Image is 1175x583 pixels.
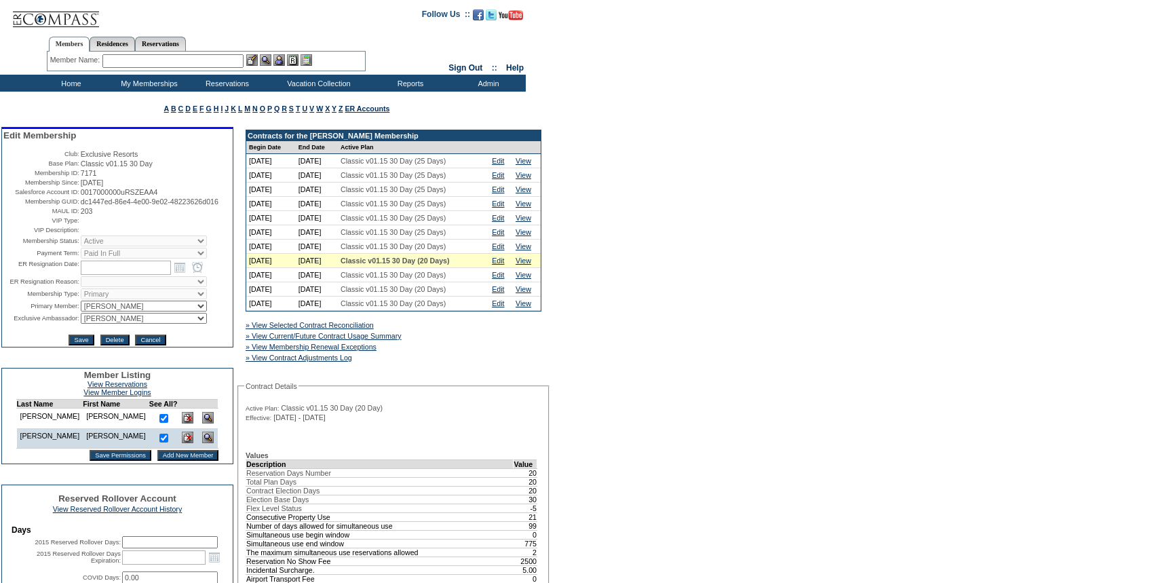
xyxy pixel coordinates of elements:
a: U [302,105,307,113]
a: Open the calendar popup. [207,550,222,565]
img: Follow us on Twitter [486,10,497,20]
td: First Name [83,400,149,409]
td: [DATE] [296,197,338,211]
span: Classic v01.15 30 Day (20 Days) [341,242,446,250]
td: Salesforce Account ID: [3,188,79,196]
img: b_calculator.gif [301,54,312,66]
td: [PERSON_NAME] [16,428,83,449]
a: S [289,105,294,113]
td: Days [12,525,223,535]
a: Edit [492,157,504,165]
td: Contracts for the [PERSON_NAME] Membership [246,130,541,141]
a: V [309,105,314,113]
a: Edit [492,242,504,250]
span: Election Base Days [246,495,309,504]
img: b_edit.gif [246,54,258,66]
a: View [516,200,531,208]
td: Membership Type: [3,288,79,299]
td: 5.00 [514,565,537,574]
a: View [516,228,531,236]
a: F [199,105,204,113]
a: Edit [492,271,504,279]
a: View [516,185,531,193]
a: G [206,105,211,113]
td: Payment Term: [3,248,79,259]
td: 20 [514,477,537,486]
b: Values [246,451,269,459]
td: Home [31,75,109,92]
a: Open the time view popup. [190,260,205,275]
td: Airport Transport Fee [246,574,514,583]
span: Classic v01.15 30 Day (25 Days) [341,171,446,179]
span: Classic v01.15 30 Day (20 Days) [341,299,446,307]
td: Exclusive Ambassador: [3,313,79,324]
td: Value [514,459,537,468]
a: Become our fan on Facebook [473,14,484,22]
td: [DATE] [246,282,296,297]
span: Classic v01.15 30 Day (20 Day) [281,404,383,412]
td: Membership Status: [3,236,79,246]
a: Edit [492,299,504,307]
a: L [238,105,242,113]
input: Delete [100,335,130,345]
a: Edit [492,200,504,208]
td: Simultaneous use end window [246,539,514,548]
a: I [220,105,223,113]
td: VIP Type: [3,217,79,225]
span: Classic v01.15 30 Day (20 Days) [341,285,446,293]
td: [DATE] [246,197,296,211]
td: 20 [514,486,537,495]
td: [DATE] [246,168,296,183]
td: [DATE] [296,168,338,183]
a: Residences [90,37,135,51]
a: View Reservations [88,380,147,388]
td: Membership GUID: [3,198,79,206]
td: [DATE] [246,225,296,240]
td: [DATE] [296,211,338,225]
a: D [185,105,191,113]
span: Reserved Rollover Account [58,493,176,504]
a: J [225,105,229,113]
td: End Date [296,141,338,154]
td: Incidental Surcharge. [246,565,514,574]
img: Delete [182,432,193,443]
a: Z [339,105,343,113]
a: E [193,105,197,113]
span: Classic v01.15 30 Day (25 Days) [341,228,446,236]
td: Base Plan: [3,159,79,168]
td: [DATE] [246,154,296,168]
a: » View Membership Renewal Exceptions [246,343,377,351]
a: P [267,105,272,113]
input: Add New Member [157,450,219,461]
label: 2015 Reserved Rollover Days Expiration: [37,550,121,564]
img: Delete [182,412,193,424]
td: [DATE] [246,254,296,268]
input: Save Permissions [90,450,151,461]
span: [DATE] [81,178,104,187]
a: » View Current/Future Contract Usage Summary [246,332,402,340]
span: Classic v01.15 30 Day (25 Days) [341,185,446,193]
a: View Member Logins [83,388,151,396]
a: Edit [492,285,504,293]
img: View Dashboard [202,432,214,443]
td: [DATE] [246,297,296,311]
td: ER Resignation Reason: [3,276,79,287]
legend: Contract Details [244,382,298,390]
input: Cancel [135,335,166,345]
td: MAUL ID: [3,207,79,215]
a: Y [332,105,336,113]
span: 0017000000uRSZEAA4 [81,188,158,196]
span: Classic v01.15 30 Day (20 Days) [341,271,446,279]
img: View Dashboard [202,412,214,424]
span: [DATE] - [DATE] [273,413,326,421]
a: View [516,214,531,222]
a: View [516,242,531,250]
div: Member Name: [50,54,102,66]
a: View [516,157,531,165]
img: Impersonate [273,54,285,66]
a: View [516,271,531,279]
td: 2 [514,548,537,557]
a: View Reserved Rollover Account History [53,505,182,513]
td: Primary Member: [3,301,79,312]
td: VIP Description: [3,226,79,234]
